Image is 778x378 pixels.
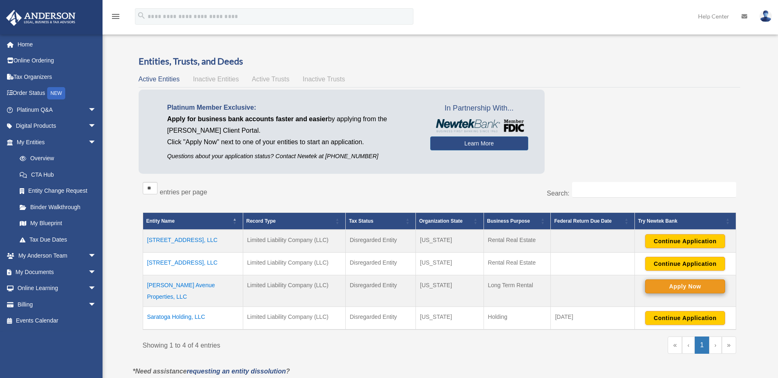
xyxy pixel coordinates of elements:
[430,136,528,150] a: Learn More
[487,218,530,224] span: Business Purpose
[6,53,109,69] a: Online Ordering
[11,183,105,199] a: Entity Change Request
[668,337,682,354] a: First
[11,166,105,183] a: CTA Hub
[143,230,243,253] td: [STREET_ADDRESS], LLC
[6,264,109,280] a: My Documentsarrow_drop_down
[11,150,100,167] a: Overview
[11,231,105,248] a: Tax Due Dates
[416,230,484,253] td: [US_STATE]
[6,69,109,85] a: Tax Organizers
[416,212,484,230] th: Organization State: Activate to sort
[551,212,634,230] th: Federal Return Due Date: Activate to sort
[645,257,725,271] button: Continue Application
[416,307,484,330] td: [US_STATE]
[416,252,484,275] td: [US_STATE]
[484,230,551,253] td: Rental Real Estate
[551,307,634,330] td: [DATE]
[345,275,415,307] td: Disregarded Entity
[143,307,243,330] td: Saratoga Holding, LLC
[88,101,105,118] span: arrow_drop_down
[645,311,725,325] button: Continue Application
[167,151,418,161] p: Questions about your application status? Contact Newtek at [PHONE_NUMBER]
[349,218,374,224] span: Tax Status
[11,199,105,215] a: Binder Walkthrough
[143,252,243,275] td: [STREET_ADDRESS], LLC
[430,102,528,115] span: In Partnership With...
[6,313,109,329] a: Events Calendar
[167,115,328,122] span: Apply for business bank accounts faster and easier
[6,296,109,313] a: Billingarrow_drop_down
[6,36,109,53] a: Home
[6,101,109,118] a: Platinum Q&Aarrow_drop_down
[167,113,418,136] p: by applying from the [PERSON_NAME] Client Portal.
[416,275,484,307] td: [US_STATE]
[484,307,551,330] td: Holding
[88,296,105,313] span: arrow_drop_down
[554,218,611,224] span: Federal Return Due Date
[143,337,433,351] div: Showing 1 to 4 of 4 entries
[246,218,276,224] span: Record Type
[160,189,208,196] label: entries per page
[243,230,345,253] td: Limited Liability Company (LLC)
[167,136,418,148] p: Click "Apply Now" next to one of your entities to start an application.
[547,190,569,197] label: Search:
[243,212,345,230] th: Record Type: Activate to sort
[111,12,121,21] i: menu
[133,368,290,375] em: *Need assistance ?
[88,280,105,297] span: arrow_drop_down
[4,10,78,26] img: Anderson Advisors Platinum Portal
[243,307,345,330] td: Limited Liability Company (LLC)
[434,119,524,132] img: NewtekBankLogoSM.png
[345,307,415,330] td: Disregarded Entity
[252,76,290,83] span: Active Trusts
[88,248,105,265] span: arrow_drop_down
[638,216,723,226] div: Try Newtek Bank
[645,234,725,248] button: Continue Application
[682,337,695,354] a: Previous
[645,279,725,293] button: Apply Now
[6,280,109,297] a: Online Learningarrow_drop_down
[187,368,286,375] a: requesting an entity dissolution
[139,76,180,83] span: Active Entities
[634,212,736,230] th: Try Newtek Bank : Activate to sort
[303,76,345,83] span: Inactive Trusts
[143,212,243,230] th: Entity Name: Activate to invert sorting
[6,85,109,102] a: Order StatusNEW
[6,248,109,264] a: My Anderson Teamarrow_drop_down
[167,102,418,113] p: Platinum Member Exclusive:
[6,134,105,150] a: My Entitiesarrow_drop_down
[146,218,175,224] span: Entity Name
[88,134,105,151] span: arrow_drop_down
[143,275,243,307] td: [PERSON_NAME] Avenue Properties, LLC
[88,118,105,135] span: arrow_drop_down
[193,76,239,83] span: Inactive Entities
[11,215,105,232] a: My Blueprint
[137,11,146,20] i: search
[419,218,463,224] span: Organization State
[345,252,415,275] td: Disregarded Entity
[6,118,109,134] a: Digital Productsarrow_drop_down
[47,87,65,99] div: NEW
[139,55,740,68] h3: Entities, Trusts, and Deeds
[484,275,551,307] td: Long Term Rental
[760,10,772,22] img: User Pic
[243,275,345,307] td: Limited Liability Company (LLC)
[484,212,551,230] th: Business Purpose: Activate to sort
[345,212,415,230] th: Tax Status: Activate to sort
[484,252,551,275] td: Rental Real Estate
[111,14,121,21] a: menu
[243,252,345,275] td: Limited Liability Company (LLC)
[345,230,415,253] td: Disregarded Entity
[88,264,105,281] span: arrow_drop_down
